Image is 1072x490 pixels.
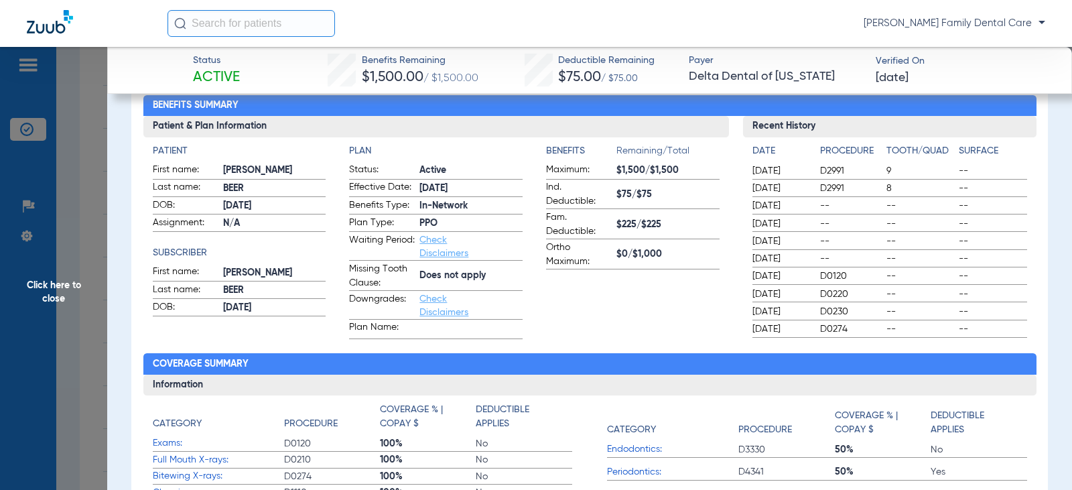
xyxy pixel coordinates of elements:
span: Ortho Maximum: [546,241,612,269]
span: Maximum: [546,163,612,179]
app-breakdown-title: Surface [959,144,1026,163]
span: Last name: [153,283,218,299]
span: Downgrades: [349,292,415,319]
h4: Plan [349,144,523,158]
app-breakdown-title: Benefits [546,144,616,163]
span: Fam. Deductible: [546,210,612,239]
span: Remaining/Total [616,144,720,163]
span: / $75.00 [601,74,638,83]
h4: Deductible Applies [931,409,1020,437]
span: D2991 [820,182,881,195]
span: Verified On [876,54,1051,68]
span: [PERSON_NAME] [223,164,326,178]
span: [PERSON_NAME] Family Dental Care [864,17,1045,30]
span: D4341 [738,465,834,479]
span: Deductible Remaining [558,54,655,68]
span: $75/$75 [616,188,720,202]
h3: Information [143,375,1036,396]
span: Periodontics: [607,465,738,479]
span: -- [959,164,1026,178]
span: No [476,470,572,483]
span: -- [886,252,954,265]
span: First name: [153,265,218,281]
img: Search Icon [174,17,186,29]
span: Waiting Period: [349,233,415,260]
span: -- [959,252,1026,265]
span: Delta Dental of [US_STATE] [689,68,864,85]
h4: Patient [153,144,326,158]
h4: Benefits [546,144,616,158]
h4: Tooth/Quad [886,144,954,158]
span: [DATE] [752,235,809,248]
span: D0274 [820,322,881,336]
span: Plan Type: [349,216,415,232]
span: [DATE] [752,322,809,336]
span: -- [959,199,1026,212]
h3: Recent History [743,116,1036,137]
span: -- [820,252,881,265]
span: Benefits Remaining [362,54,478,68]
app-breakdown-title: Category [607,403,738,442]
span: Plan Name: [349,320,415,339]
span: Ind. Deductible: [546,180,612,208]
app-breakdown-title: Coverage % | Copay $ [380,403,476,436]
app-breakdown-title: Procedure [284,403,380,436]
span: [DATE] [752,199,809,212]
span: Yes [931,465,1026,479]
img: Zuub Logo [27,10,73,34]
span: -- [959,269,1026,283]
span: Benefits Type: [349,198,415,215]
h4: Surface [959,144,1026,158]
span: Status [193,54,240,68]
h4: Coverage % | Copay $ [835,409,924,437]
span: -- [886,305,954,318]
h4: Procedure [820,144,881,158]
span: [DATE] [752,182,809,195]
app-breakdown-title: Subscriber [153,246,326,260]
span: PPO [419,217,523,231]
span: / $1,500.00 [423,73,478,84]
span: 50% [835,465,931,479]
span: -- [959,235,1026,248]
span: -- [959,182,1026,195]
span: Exams: [153,436,284,450]
span: 100% [380,437,476,450]
span: In-Network [419,199,523,213]
h4: Category [607,423,656,437]
span: Missing Tooth Clause: [349,262,415,290]
span: [DATE] [752,252,809,265]
span: [DATE] [752,269,809,283]
app-breakdown-title: Procedure [820,144,881,163]
span: -- [886,269,954,283]
span: DOB: [153,198,218,215]
input: Search for patients [167,10,335,37]
span: Payer [689,54,864,68]
span: -- [886,217,954,231]
span: -- [886,199,954,212]
span: 100% [380,453,476,467]
span: D0274 [284,470,380,483]
span: [DATE] [752,217,809,231]
span: D0120 [820,269,881,283]
span: [PERSON_NAME] [223,266,326,280]
span: -- [959,305,1026,318]
span: Active [193,68,240,87]
span: -- [886,235,954,248]
app-breakdown-title: Category [153,403,284,436]
span: $1,500/$1,500 [616,164,720,178]
h4: Date [752,144,809,158]
span: D0230 [820,305,881,318]
app-breakdown-title: Deductible Applies [476,403,572,436]
span: D0120 [284,437,380,450]
span: D3330 [738,443,834,456]
app-breakdown-title: Tooth/Quad [886,144,954,163]
span: -- [886,288,954,301]
h2: Coverage Summary [143,353,1036,375]
app-breakdown-title: Coverage % | Copay $ [835,403,931,442]
span: No [931,443,1026,456]
span: $75.00 [558,70,601,84]
span: Endodontics: [607,442,738,456]
h4: Procedure [284,417,338,431]
span: 8 [886,182,954,195]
